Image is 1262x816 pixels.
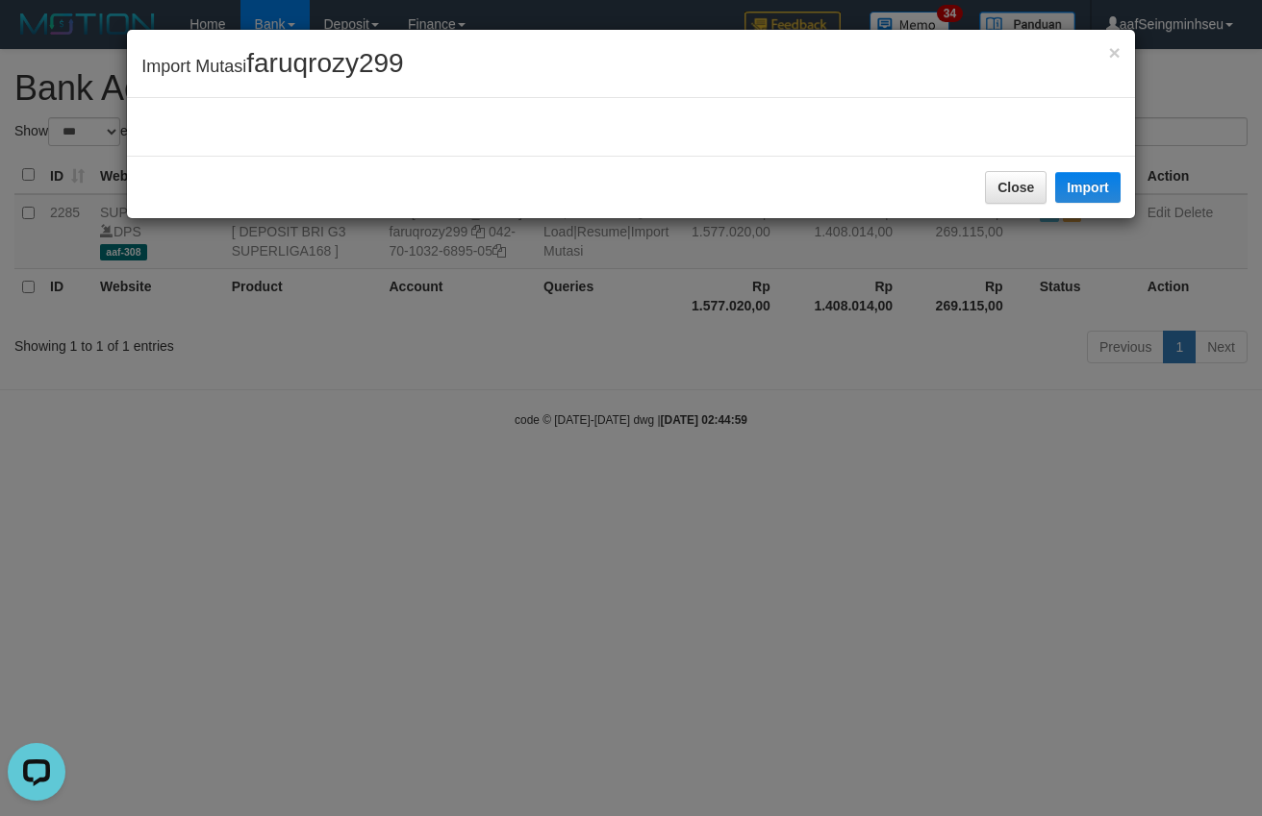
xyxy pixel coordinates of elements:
[141,57,403,76] span: Import Mutasi
[1109,42,1121,62] button: Close
[1109,41,1121,63] span: ×
[985,171,1047,204] button: Close
[246,48,403,78] span: faruqrozy299
[8,8,65,65] button: Open LiveChat chat widget
[1055,172,1121,203] button: Import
